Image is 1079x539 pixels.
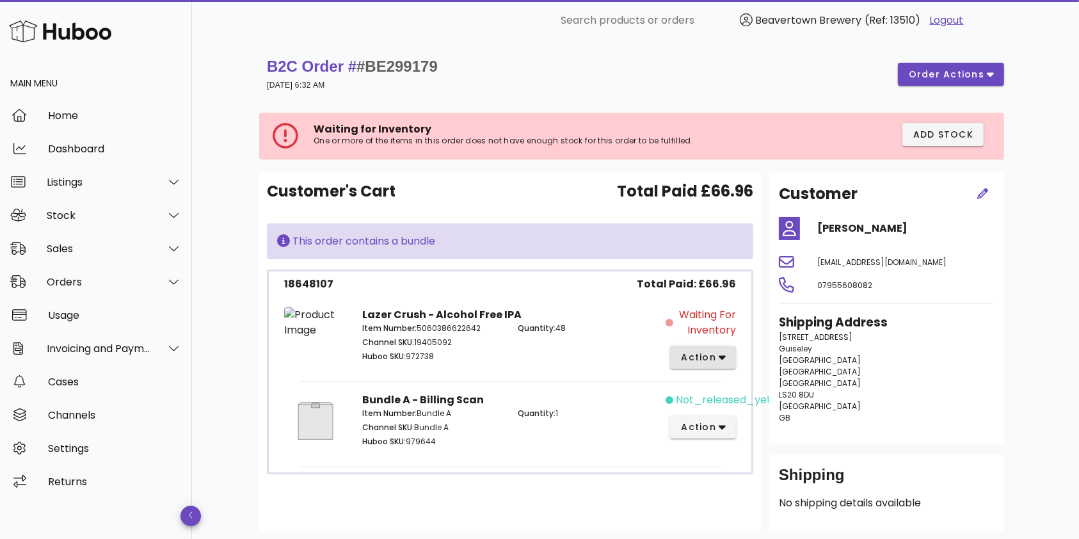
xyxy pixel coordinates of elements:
span: Customer's Cart [267,180,396,203]
div: Returns [48,476,182,488]
p: Bundle A [362,422,502,433]
div: Settings [48,442,182,455]
strong: B2C Order # [267,58,438,75]
p: 19405092 [362,337,502,348]
span: [EMAIL_ADDRESS][DOMAIN_NAME] [817,257,947,268]
span: Huboo SKU: [362,351,406,362]
span: Quantity: [518,408,555,419]
button: order actions [898,63,1004,86]
div: Home [48,109,182,122]
span: [GEOGRAPHIC_DATA] [779,401,861,412]
span: Guiseley [779,343,812,354]
div: Sales [47,243,151,255]
span: Channel SKU: [362,422,414,433]
p: 5060386622642 [362,323,502,334]
span: Huboo SKU: [362,436,406,447]
span: action [680,421,716,434]
span: #BE299179 [356,58,438,75]
span: Waiting for Inventory [314,122,431,136]
span: GB [779,412,790,423]
img: Huboo Logo [9,17,111,45]
strong: Lazer Crush - Alcohol Free IPA [362,307,522,322]
span: Waiting for Inventory [676,307,736,338]
div: Stock [47,209,151,221]
span: Total Paid £66.96 [617,180,753,203]
div: Dashboard [48,143,182,155]
a: Logout [930,13,964,28]
h2: Customer [779,182,858,205]
span: (Ref: 13510) [865,13,921,28]
p: 972738 [362,351,502,362]
p: 48 [518,323,658,334]
img: Product Image [284,392,347,449]
span: [GEOGRAPHIC_DATA] [779,355,861,366]
div: Channels [48,409,182,421]
img: Product Image [284,307,347,338]
div: Invoicing and Payments [47,342,151,355]
div: Cases [48,376,182,388]
span: [GEOGRAPHIC_DATA] [779,378,861,389]
p: 1 [518,408,658,419]
button: action [670,415,736,438]
span: Quantity: [518,323,555,334]
span: Channel SKU: [362,337,414,348]
h4: [PERSON_NAME] [817,221,994,236]
div: Listings [47,176,151,188]
span: order actions [908,68,985,81]
p: Bundle A [362,408,502,419]
button: Add Stock [902,123,984,146]
h3: Shipping Address [779,314,994,332]
span: 07955608082 [817,280,872,291]
div: 18648107 [284,277,333,292]
div: Shipping [779,465,994,495]
small: [DATE] 6:32 AM [267,81,325,90]
div: Usage [48,309,182,321]
span: Total Paid: £66.96 [637,277,736,292]
span: Beavertown Brewery [756,13,862,28]
p: One or more of the items in this order does not have enough stock for this order to be fulfilled. [314,136,766,146]
strong: Bundle A - Billing Scan [362,392,484,407]
button: action [670,346,736,369]
span: Item Number: [362,323,417,334]
div: Orders [47,276,151,288]
span: [STREET_ADDRESS] [779,332,852,342]
p: No shipping details available [779,495,994,511]
span: not_released_yet [676,392,771,408]
span: action [680,351,716,364]
p: 979644 [362,436,502,447]
span: Item Number: [362,408,417,419]
span: [GEOGRAPHIC_DATA] [779,366,861,377]
div: This order contains a bundle [277,234,743,249]
span: LS20 8DU [779,389,814,400]
span: Add Stock [913,128,974,141]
